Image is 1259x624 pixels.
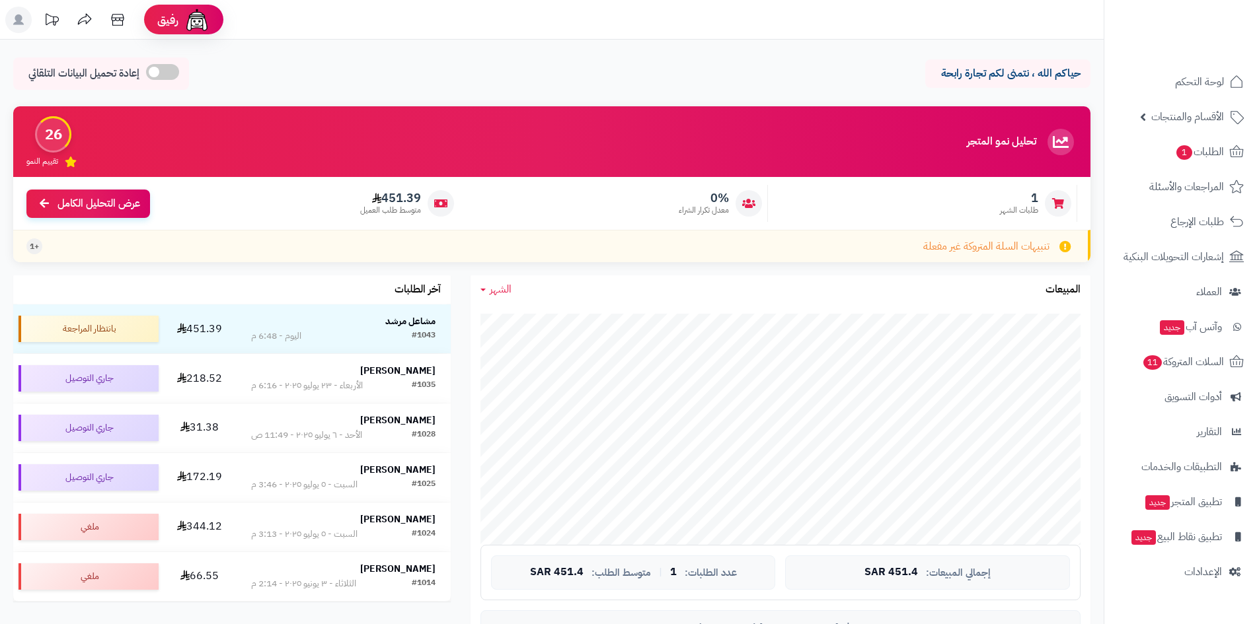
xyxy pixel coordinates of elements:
[184,7,210,33] img: ai-face.png
[28,66,139,81] span: إعادة تحميل البيانات التلقائي
[1160,320,1184,335] span: جديد
[19,563,159,590] div: ملغي
[360,562,436,576] strong: [PERSON_NAME]
[1112,206,1251,238] a: طلبات الإرجاع
[360,205,421,216] span: متوسط طلب العميل
[1196,283,1222,301] span: العملاء
[1112,556,1251,588] a: الإعدادات
[670,567,677,578] span: 1
[1112,276,1251,308] a: العملاء
[591,567,651,578] span: متوسط الطلب:
[685,567,737,578] span: عدد الطلبات:
[923,239,1049,254] span: تنبيهات السلة المتروكة غير مفعلة
[30,241,39,252] span: +1
[164,354,236,403] td: 218.52
[1142,353,1224,371] span: السلات المتروكة
[1143,355,1162,370] span: 11
[1112,241,1251,273] a: إشعارات التحويلات البنكية
[1112,171,1251,203] a: المراجعات والأسئلة
[19,415,159,441] div: جاري التوصيل
[19,514,159,540] div: ملغي
[164,403,236,452] td: 31.38
[360,364,436,378] strong: [PERSON_NAME]
[19,464,159,491] div: جاري التوصيل
[1164,388,1222,406] span: أدوات التسويق
[360,463,436,477] strong: [PERSON_NAME]
[1112,136,1251,168] a: الطلبات1
[1170,213,1224,231] span: طلبات الإرجاع
[26,156,58,167] span: تقييم النمو
[967,136,1036,148] h3: تحليل نمو المتجر
[412,329,436,343] div: #1043
[1149,178,1224,196] span: المراجعات والأسئلة
[19,316,159,342] div: بانتظار المراجعة
[659,567,662,577] span: |
[926,567,991,578] span: إجمالي المبيعات:
[679,205,729,216] span: معدل تكرار الشراء
[1159,318,1222,336] span: وآتس آب
[679,191,729,205] span: 0%
[360,191,421,205] span: 451.39
[1169,35,1246,63] img: logo-2.png
[1112,486,1251,518] a: تطبيق المتجرجديد
[360,413,436,427] strong: [PERSON_NAME]
[1112,66,1251,98] a: لوحة التحكم
[164,552,236,601] td: 66.55
[412,429,436,442] div: #1028
[1141,458,1222,476] span: التطبيقات والخدمات
[1046,284,1081,296] h3: المبيعات
[57,196,140,211] span: عرض التحليل الكامل
[1112,311,1251,343] a: وآتس آبجديد
[1000,205,1038,216] span: طلبات الشهر
[935,66,1081,81] p: حياكم الله ، نتمنى لكم تجارة رابحة
[1112,451,1251,483] a: التطبيقات والخدمات
[412,528,436,541] div: #1024
[157,12,178,28] span: رفيق
[530,567,584,578] span: 451.4 SAR
[1197,423,1222,441] span: التقارير
[1131,530,1156,545] span: جديد
[385,314,436,328] strong: مشاعل مرشد
[1112,346,1251,378] a: السلات المتروكة11
[1145,495,1170,510] span: جديد
[490,281,512,297] span: الشهر
[164,503,236,551] td: 344.12
[1112,521,1251,553] a: تطبيق نقاط البيعجديد
[251,379,363,392] div: الأربعاء - ٢٣ يوليو ٢٠٢٥ - 6:16 م
[251,577,356,590] div: الثلاثاء - ٣ يونيو ٢٠٢٥ - 2:14 م
[26,190,150,218] a: عرض التحليل الكامل
[1184,563,1222,581] span: الإعدادات
[251,528,358,541] div: السبت - ٥ يوليو ٢٠٢٥ - 3:13 م
[412,478,436,491] div: #1025
[19,365,159,392] div: جاري التوصيل
[1130,528,1222,546] span: تطبيق نقاط البيع
[164,453,236,502] td: 172.19
[1175,73,1224,91] span: لوحة التحكم
[251,429,362,442] div: الأحد - ٦ يوليو ٢٠٢٥ - 11:49 ص
[864,567,918,578] span: 451.4 SAR
[1000,191,1038,205] span: 1
[1175,143,1224,161] span: الطلبات
[1151,108,1224,126] span: الأقسام والمنتجات
[360,512,436,526] strong: [PERSON_NAME]
[412,379,436,392] div: #1035
[412,577,436,590] div: #1014
[480,282,512,297] a: الشهر
[164,304,236,353] td: 451.39
[35,7,68,36] a: تحديثات المنصة
[395,284,441,296] h3: آخر الطلبات
[1112,381,1251,413] a: أدوات التسويق
[1112,416,1251,448] a: التقارير
[1144,493,1222,511] span: تطبيق المتجر
[251,478,358,491] div: السبت - ٥ يوليو ٢٠٢٥ - 3:46 م
[1124,248,1224,266] span: إشعارات التحويلات البنكية
[1176,145,1192,160] span: 1
[251,329,301,343] div: اليوم - 6:48 م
